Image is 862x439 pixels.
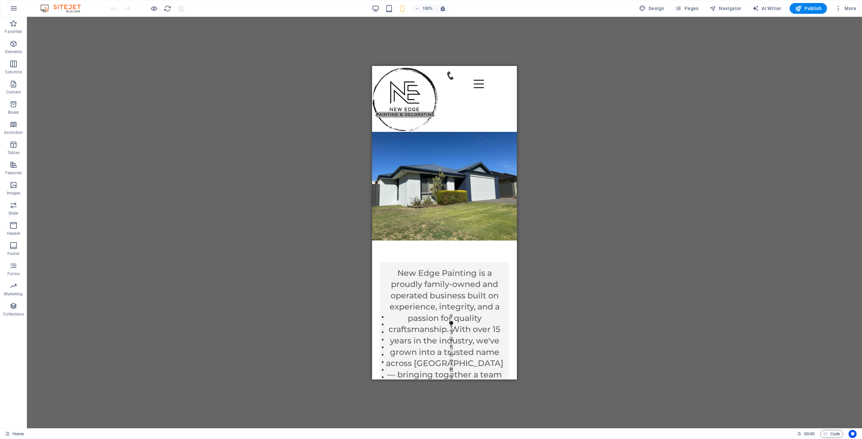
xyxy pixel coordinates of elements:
[7,251,20,256] p: Footer
[752,5,782,12] span: AI Writer
[39,4,89,12] img: Editor Logo
[835,5,856,12] span: More
[5,29,22,34] p: Favorites
[707,3,744,14] button: Navigator
[440,5,446,11] i: On resize automatically adjust zoom level to fit chosen device.
[77,255,81,259] button: 2
[4,291,23,297] p: Marketing
[804,430,815,438] span: 00 00
[7,271,20,277] p: Forms
[163,4,171,12] button: reload
[809,431,810,436] span: :
[77,270,81,274] button: 4
[672,3,701,14] button: Pages
[77,278,81,282] button: 5
[849,430,857,438] button: Usercentrics
[675,5,698,12] span: Pages
[5,170,22,176] p: Features
[5,430,24,438] a: Click to cancel selection. Double-click to open Pages
[77,263,81,267] button: 3
[639,5,664,12] span: Design
[4,130,23,135] p: Accordion
[8,110,19,115] p: Boxes
[77,285,81,289] button: 6
[6,89,21,95] p: Content
[636,3,667,14] button: Design
[750,3,784,14] button: AI Writer
[5,69,22,75] p: Columns
[77,308,81,312] button: 9
[8,211,19,216] p: Slider
[77,293,81,297] button: 7
[77,248,81,252] button: 1
[422,4,433,12] h6: 100%
[823,430,840,438] span: Code
[412,4,436,12] button: 100%
[77,300,81,304] button: 8
[7,231,20,236] p: Header
[797,430,815,438] h6: Session time
[832,3,859,14] button: More
[820,430,843,438] button: Code
[5,49,22,54] p: Elements
[790,3,827,14] button: Publish
[7,190,21,196] p: Images
[795,5,822,12] span: Publish
[7,150,20,155] p: Tables
[709,5,741,12] span: Navigator
[3,312,24,317] p: Collections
